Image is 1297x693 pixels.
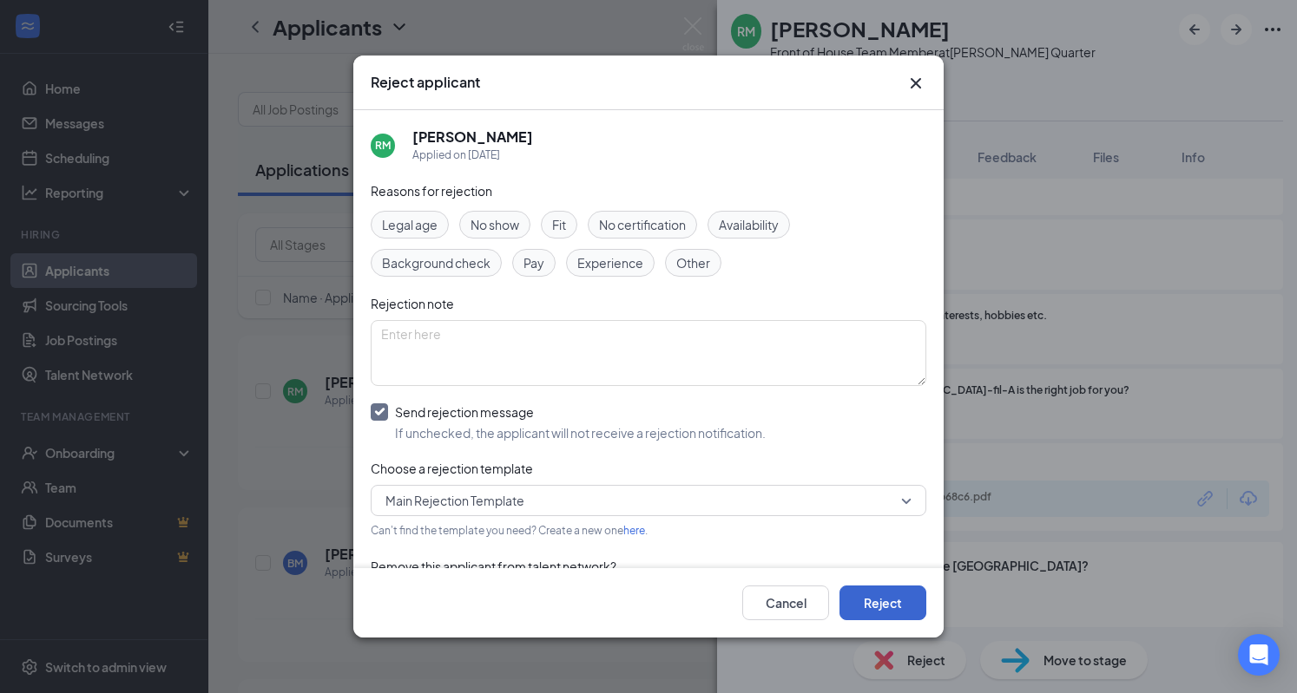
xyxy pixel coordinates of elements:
span: Background check [382,253,490,272]
span: Fit [552,215,566,234]
h3: Reject applicant [371,73,480,92]
span: Experience [577,253,643,272]
span: Can't find the template you need? Create a new one . [371,524,648,537]
div: Applied on [DATE] [412,147,533,164]
a: here [623,524,645,537]
span: Legal age [382,215,438,234]
div: RM [375,138,391,153]
span: No show [471,215,519,234]
h5: [PERSON_NAME] [412,127,533,147]
span: Remove this applicant from talent network? [371,559,616,574]
span: Reasons for rejection [371,183,492,199]
span: Main Rejection Template [385,487,524,513]
div: Open Intercom Messenger [1238,634,1280,676]
span: Availability [719,215,779,234]
span: Pay [523,253,544,272]
svg: Cross [905,73,926,94]
span: No certification [599,215,686,234]
button: Cancel [742,585,829,620]
button: Reject [839,585,926,620]
span: Rejection note [371,296,454,311]
button: Close [905,73,926,94]
span: Choose a rejection template [371,461,533,476]
span: Other [676,253,710,272]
